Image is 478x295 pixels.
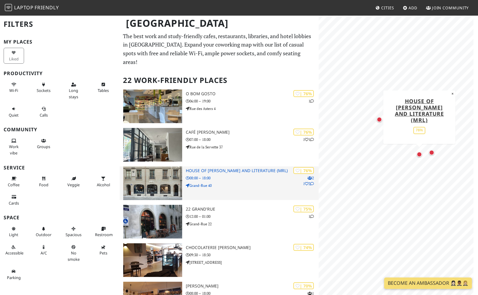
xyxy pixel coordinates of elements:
[373,2,397,13] a: Cities
[33,224,54,240] button: Outdoor
[186,245,319,250] h3: Chocolaterie [PERSON_NAME]
[68,250,80,262] span: Smoke free
[395,97,444,123] a: House of [PERSON_NAME] and Literature (MRL)
[93,224,114,240] button: Restroom
[4,266,24,282] button: Parking
[120,205,319,239] a: 22 grand'rue | 75% 1 22 grand'rue 12:00 – 01:00 Grand-Rue 22
[63,242,84,264] button: No smoke
[186,183,319,188] p: Grand-Rue 40
[186,106,319,111] p: Rue des Asters 4
[9,144,19,155] span: People working
[120,166,319,200] a: House of Rousseau and Literature (MRL) | 76% 212 House of [PERSON_NAME] and Literature (MRL) 08:0...
[37,88,51,93] span: Power sockets
[4,242,24,258] button: Accessible
[40,112,48,118] span: Video/audio calls
[123,90,182,123] img: O Bom Gosto
[5,3,59,13] a: LaptopFriendly LaptopFriendly
[409,5,418,11] span: Add
[39,182,48,187] span: Food
[41,250,47,256] span: Air conditioned
[123,32,315,66] p: The best work and study-friendly cafes, restaurants, libraries, and hotel lobbies in [GEOGRAPHIC_...
[308,98,314,104] p: 1
[98,88,109,93] span: Work-friendly tables
[303,175,314,187] p: 2 1 2
[186,284,319,289] h3: [PERSON_NAME]
[63,224,84,240] button: Spacious
[37,144,50,149] span: Group tables
[33,242,54,258] button: A/C
[186,144,319,150] p: Rue de la Servette 37
[5,4,12,11] img: LaptopFriendly
[9,200,19,206] span: Credit cards
[186,221,319,227] p: Grand-Rue 22
[120,90,319,123] a: O Bom Gosto | 76% 1 O Bom Gosto 06:00 – 19:00 Rue des Asters 4
[33,104,54,120] button: Calls
[36,232,51,237] span: Outdoor area
[123,205,182,239] img: 22 grand'rue
[93,80,114,96] button: Tables
[4,192,24,208] button: Cards
[121,15,318,32] h1: [GEOGRAPHIC_DATA]
[35,4,59,11] span: Friendly
[186,175,319,181] p: 08:00 – 18:00
[384,278,472,289] a: Become an Ambassador 🤵🏻‍♀️🤵🏾‍♂️🤵🏼‍♀️
[100,250,107,256] span: Pet friendly
[123,128,182,162] img: Café Bourdon
[8,182,20,187] span: Coffee
[5,250,23,256] span: Accessible
[186,98,319,104] p: 06:00 – 19:00
[123,243,182,277] img: Chocolaterie Philippe Pascoët
[4,39,116,45] h3: My Places
[4,224,24,240] button: Light
[293,129,314,135] div: | 76%
[63,174,84,190] button: Veggie
[123,71,315,90] h2: 22 Work-Friendly Places
[413,127,425,134] div: 76%
[67,182,80,187] span: Veggie
[123,166,182,200] img: House of Rousseau and Literature (MRL)
[428,149,436,157] div: Map marker
[33,80,54,96] button: Sockets
[4,174,24,190] button: Coffee
[303,137,314,142] p: 1 1
[63,80,84,102] button: Long stays
[293,244,314,251] div: | 74%
[97,182,110,187] span: Alcohol
[375,116,383,123] div: Map marker
[4,127,116,132] h3: Community
[9,88,18,93] span: Stable Wi-Fi
[4,165,116,171] h3: Service
[33,136,54,152] button: Groups
[93,242,114,258] button: Pets
[186,130,319,135] h3: Café [PERSON_NAME]
[293,205,314,212] div: | 75%
[293,167,314,174] div: | 76%
[308,214,314,219] p: 1
[95,232,113,237] span: Restroom
[4,136,24,158] button: Work vibe
[186,168,319,173] h3: House of [PERSON_NAME] and Literature (MRL)
[432,5,469,11] span: Join Community
[186,207,319,212] h3: 22 grand'rue
[4,104,24,120] button: Quiet
[120,243,319,277] a: Chocolaterie Philippe Pascoët | 74% Chocolaterie [PERSON_NAME] 09:30 – 18:30 [STREET_ADDRESS]
[415,151,423,158] div: Map marker
[4,80,24,96] button: Wi-Fi
[293,90,314,97] div: | 76%
[120,128,319,162] a: Café Bourdon | 76% 11 Café [PERSON_NAME] 07:00 – 18:00 Rue de la Servette 37
[186,91,319,96] h3: O Bom Gosto
[424,2,471,13] a: Join Community
[9,232,18,237] span: Natural light
[9,112,19,118] span: Quiet
[33,174,54,190] button: Food
[186,252,319,258] p: 09:30 – 18:30
[69,88,78,99] span: Long stays
[400,2,420,13] a: Add
[293,282,314,289] div: | 70%
[4,71,116,76] h3: Productivity
[7,275,21,280] span: Parking
[186,137,319,142] p: 07:00 – 18:00
[66,232,81,237] span: Spacious
[4,15,116,33] h2: Filters
[93,174,114,190] button: Alcohol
